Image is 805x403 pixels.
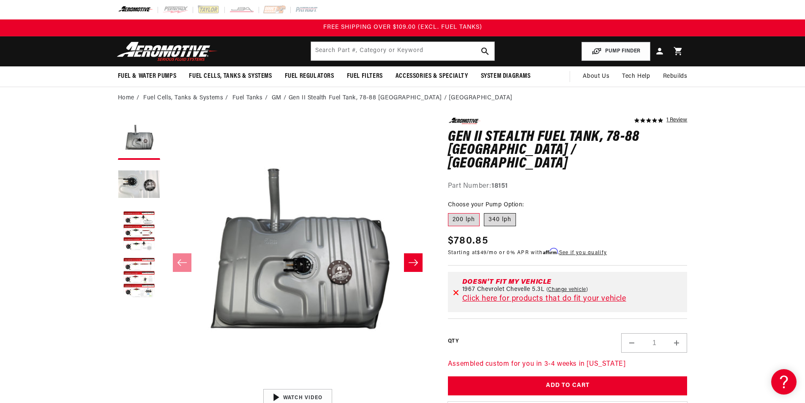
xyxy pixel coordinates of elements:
span: Fuel & Water Pumps [118,72,177,81]
label: QTY [448,338,458,345]
a: See if you qualify - Learn more about Affirm Financing (opens in modal) [559,250,607,255]
a: Home [118,93,134,103]
a: GM [272,93,281,103]
summary: Fuel Regulators [278,66,341,86]
a: About Us [576,66,616,87]
span: System Diagrams [481,72,531,81]
span: FREE SHIPPING OVER $109.00 (EXCL. FUEL TANKS) [323,24,482,30]
button: Load image 1 in gallery view [118,118,160,160]
button: Load image 3 in gallery view [118,211,160,253]
p: Assembled custom for you in 3-4 weeks in [US_STATE] [448,359,688,370]
div: Doesn't fit my vehicle [462,279,682,285]
h1: Gen II Stealth Fuel Tank, 78-88 [GEOGRAPHIC_DATA] / [GEOGRAPHIC_DATA] [448,131,688,171]
button: PUMP FINDER [581,42,650,61]
a: Change vehicle [546,286,588,293]
li: Fuel Cells, Tanks & Systems [143,93,230,103]
summary: Rebuilds [657,66,694,87]
label: 200 lph [448,213,480,227]
summary: Accessories & Specialty [389,66,475,86]
button: Slide left [173,253,191,272]
summary: Tech Help [616,66,656,87]
span: Fuel Regulators [285,72,334,81]
a: Fuel Tanks [232,93,263,103]
nav: breadcrumbs [118,93,688,103]
span: 1967 Chevrolet Chevelle 5.3L [462,286,545,293]
a: Click here for products that do fit your vehicle [462,295,626,303]
span: Rebuilds [663,72,688,81]
summary: Fuel Filters [341,66,389,86]
span: Accessories & Specialty [396,72,468,81]
button: Load image 4 in gallery view [118,257,160,299]
span: Fuel Cells, Tanks & Systems [189,72,272,81]
strong: 18151 [491,183,508,189]
img: Aeromotive [115,41,220,61]
button: Load image 2 in gallery view [118,164,160,206]
summary: Fuel Cells, Tanks & Systems [183,66,278,86]
p: Starting at /mo or 0% APR with . [448,249,607,257]
summary: System Diagrams [475,66,537,86]
div: Part Number: [448,181,688,192]
span: About Us [583,73,609,80]
button: Slide right [404,253,423,272]
label: 340 lph [484,213,516,227]
span: Affirm [543,248,558,255]
span: $780.85 [448,233,488,249]
input: Search by Part Number, Category or Keyword [311,42,494,60]
button: Add to Cart [448,376,688,395]
legend: Choose your Pump Option: [448,200,525,209]
button: search button [476,42,494,60]
span: Fuel Filters [347,72,383,81]
span: $49 [477,250,486,255]
summary: Fuel & Water Pumps [112,66,183,86]
span: Tech Help [622,72,650,81]
a: 1 reviews [666,118,687,123]
li: Gen II Stealth Fuel Tank, 78-88 [GEOGRAPHIC_DATA] / [GEOGRAPHIC_DATA] [289,93,513,103]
